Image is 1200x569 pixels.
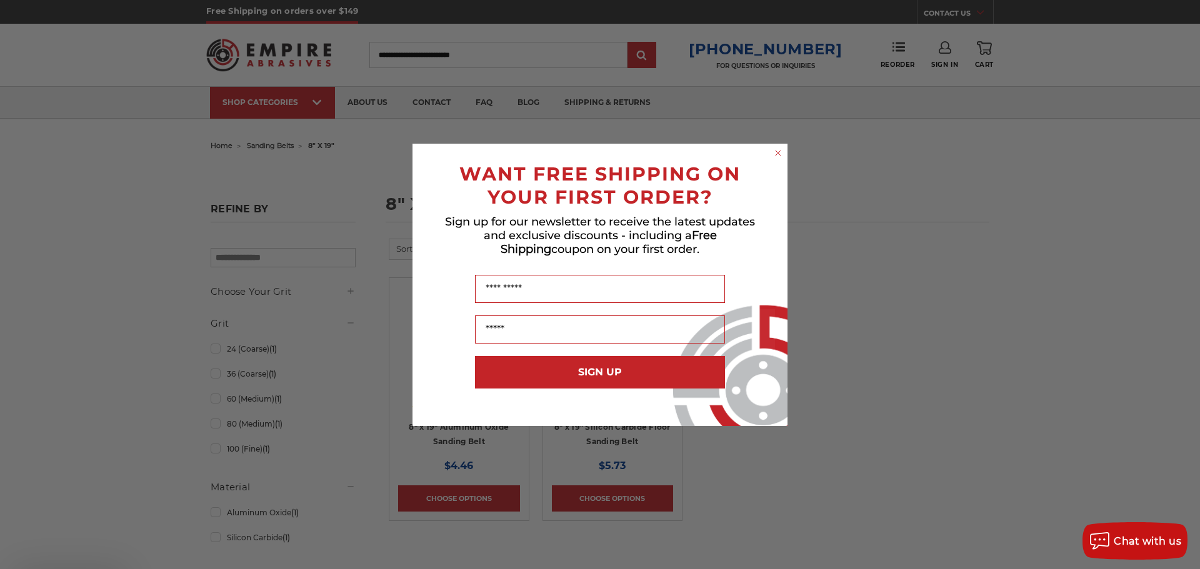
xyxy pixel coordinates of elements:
[475,315,725,344] input: Email
[772,147,784,159] button: Close dialog
[1082,522,1187,560] button: Chat with us
[1114,535,1181,547] span: Chat with us
[445,215,755,256] span: Sign up for our newsletter to receive the latest updates and exclusive discounts - including a co...
[459,162,741,209] span: WANT FREE SHIPPING ON YOUR FIRST ORDER?
[475,356,725,388] button: SIGN UP
[501,229,717,256] span: Free Shipping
